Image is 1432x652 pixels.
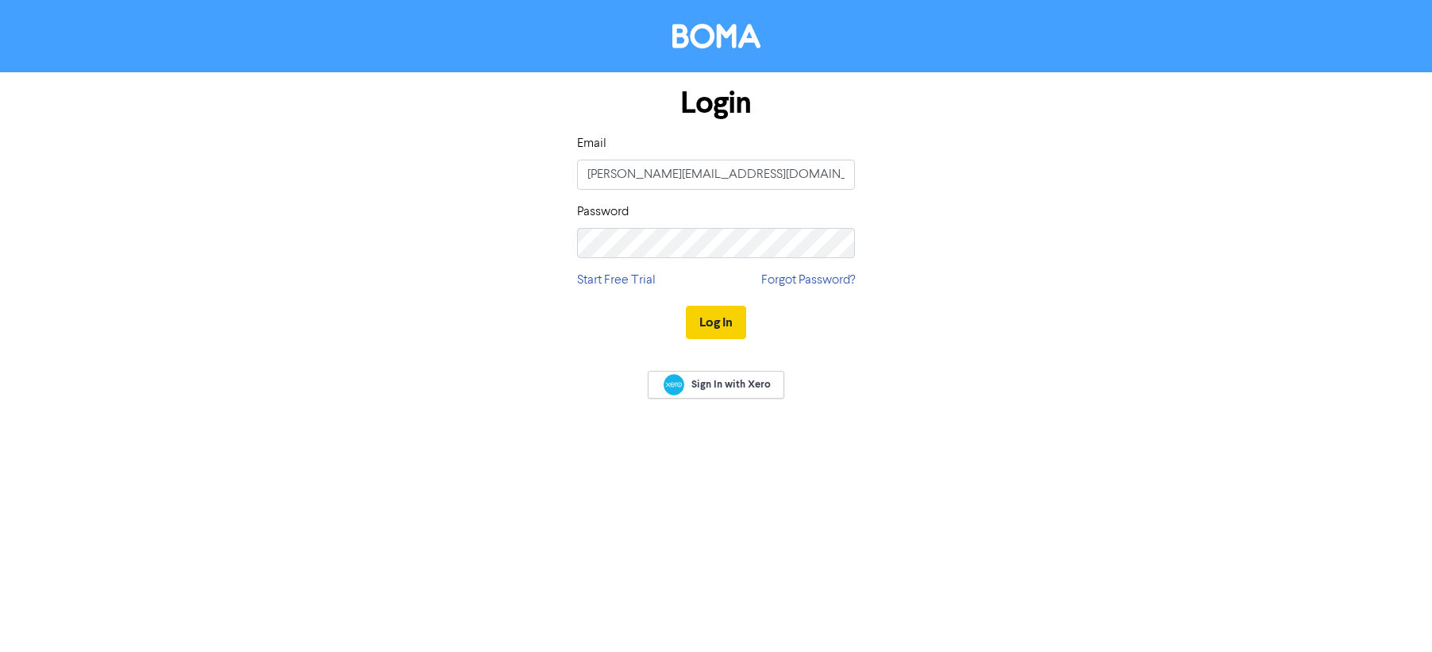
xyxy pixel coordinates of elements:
a: Start Free Trial [577,271,656,290]
a: Sign In with Xero [648,371,784,399]
label: Password [577,203,629,222]
a: Forgot Password? [761,271,855,290]
span: Sign In with Xero [691,377,771,392]
img: Xero logo [664,374,684,395]
label: Email [577,134,606,153]
img: BOMA Logo [672,24,760,48]
h1: Login [577,85,855,122]
button: Log In [686,306,746,339]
